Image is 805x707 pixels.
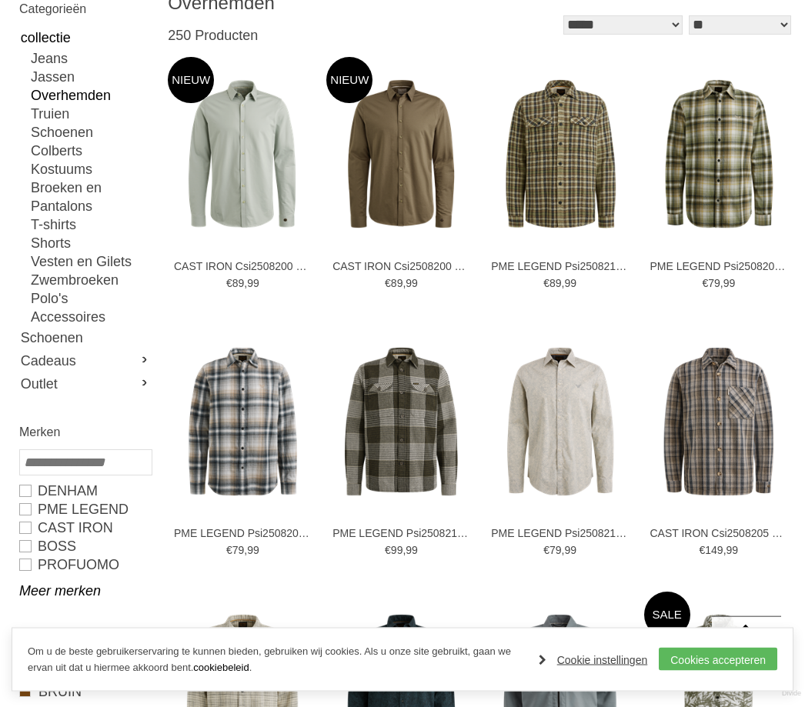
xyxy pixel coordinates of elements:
[385,278,391,290] span: €
[19,538,151,556] a: BOSS
[723,545,727,557] span: ,
[712,616,781,685] a: Terug naar boven
[226,545,232,557] span: €
[174,527,312,541] a: PME LEGEND Psi2508202 Overhemden
[549,545,562,557] span: 79
[402,545,406,557] span: ,
[644,80,793,229] img: PME LEGEND Psi2508202 Overhemden
[19,682,151,702] a: BRUIN
[699,545,705,557] span: €
[31,216,151,235] a: T-shirts
[720,278,723,290] span: ,
[19,501,151,519] a: PME LEGEND
[727,545,739,557] span: 99
[326,348,476,497] img: PME LEGEND Psi2508214 Overhemden
[702,278,708,290] span: €
[19,373,151,396] a: Outlet
[247,545,259,557] span: 99
[659,648,777,671] a: Cookies accepteren
[31,68,151,87] a: Jassen
[650,260,787,274] a: PME LEGEND Psi2508202 Overhemden
[31,142,151,161] a: Colberts
[28,644,523,676] p: Om u de beste gebruikerservaring te kunnen bieden, gebruiken wij cookies. Als u onze site gebruik...
[247,278,259,290] span: 99
[168,348,317,497] img: PME LEGEND Psi2508202 Overhemden
[19,327,151,350] a: Schoenen
[491,260,629,274] a: PME LEGEND Psi2508212 Overhemden
[31,50,151,68] a: Jeans
[244,278,247,290] span: ,
[232,545,245,557] span: 79
[486,348,635,497] img: PME LEGEND Psi2508211 Overhemden
[650,527,787,541] a: CAST IRON Csi2508205 Overhemden
[543,278,549,290] span: €
[705,545,723,557] span: 149
[19,27,151,50] a: collectie
[644,348,793,497] img: CAST IRON Csi2508205 Overhemden
[19,582,151,601] a: Meer merken
[19,423,151,442] h2: Merken
[31,179,151,216] a: Broeken en Pantalons
[19,556,151,575] a: PROFUOMO
[31,161,151,179] a: Kostuums
[19,350,151,373] a: Cadeaus
[31,87,151,105] a: Overhemden
[232,278,245,290] span: 89
[31,272,151,290] a: Zwembroeken
[562,278,565,290] span: ,
[193,662,249,673] a: cookiebeleid
[31,124,151,142] a: Schoenen
[226,278,232,290] span: €
[486,80,635,229] img: PME LEGEND Psi2508212 Overhemden
[723,278,736,290] span: 99
[562,545,565,557] span: ,
[539,649,648,672] a: Cookie instellingen
[332,527,470,541] a: PME LEGEND Psi2508214 Overhemden
[406,545,418,557] span: 99
[549,278,562,290] span: 89
[332,260,470,274] a: CAST IRON Csi2508200 Overhemden
[326,80,476,229] img: CAST IRON Csi2508200 Overhemden
[385,545,391,557] span: €
[244,545,247,557] span: ,
[391,545,403,557] span: 99
[543,545,549,557] span: €
[402,278,406,290] span: ,
[19,482,151,501] a: DENHAM
[708,278,720,290] span: 79
[391,278,403,290] span: 89
[491,527,629,541] a: PME LEGEND Psi2508211 Overhemden
[168,80,317,229] img: CAST IRON Csi2508200 Overhemden
[31,290,151,308] a: Polo's
[31,308,151,327] a: Accessoires
[406,278,418,290] span: 99
[174,260,312,274] a: CAST IRON Csi2508200 Overhemden
[564,545,576,557] span: 99
[31,105,151,124] a: Truien
[31,253,151,272] a: Vesten en Gilets
[168,28,258,44] span: 250 Producten
[564,278,576,290] span: 99
[31,235,151,253] a: Shorts
[19,519,151,538] a: CAST IRON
